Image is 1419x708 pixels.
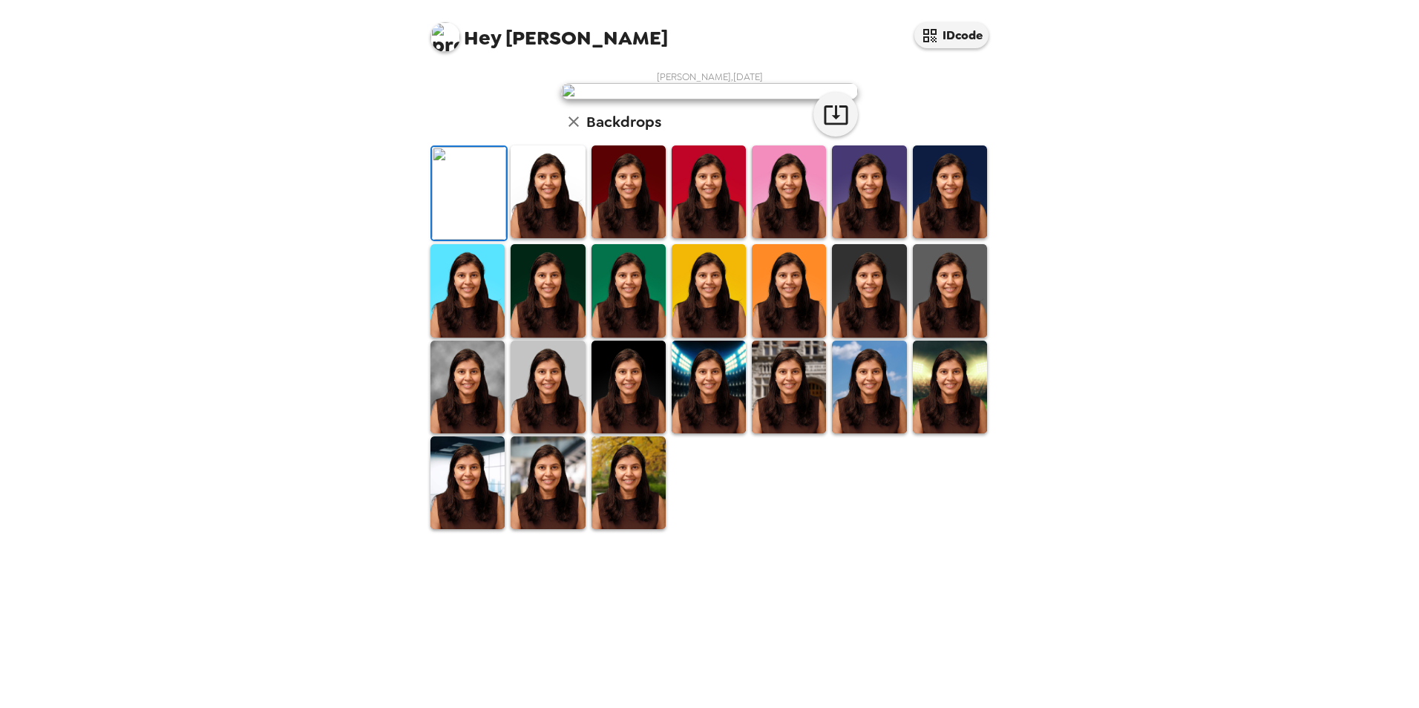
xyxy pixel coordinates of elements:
[657,71,763,83] span: [PERSON_NAME] , [DATE]
[464,24,501,51] span: Hey
[561,83,858,99] img: user
[430,22,460,52] img: profile pic
[586,110,661,134] h6: Backdrops
[914,22,989,48] button: IDcode
[430,15,668,48] span: [PERSON_NAME]
[432,147,506,240] img: Original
